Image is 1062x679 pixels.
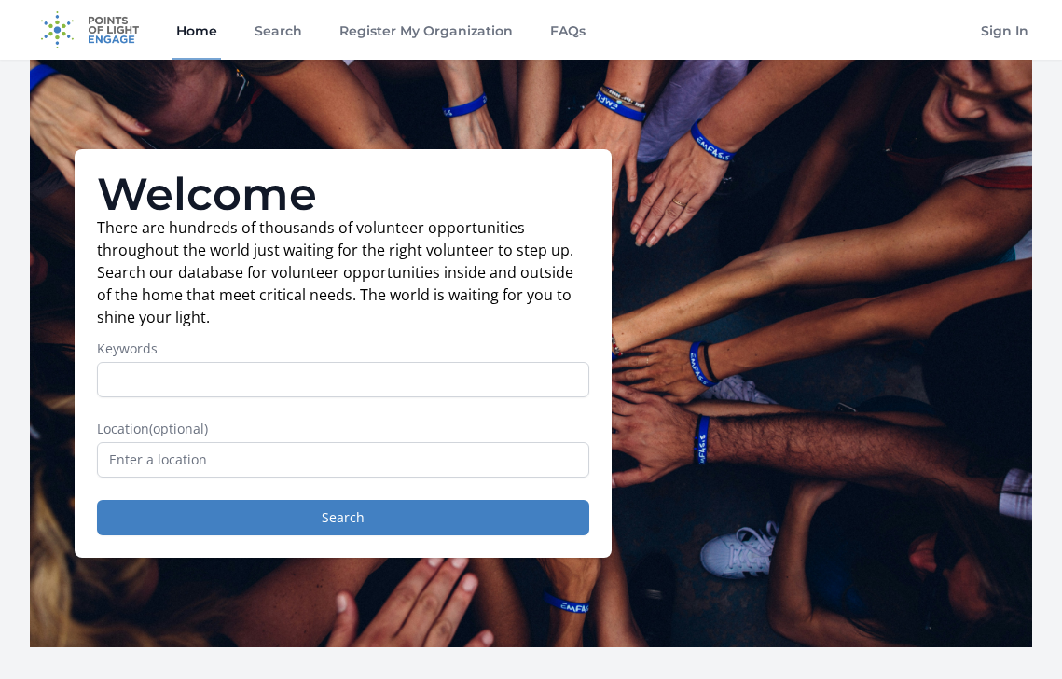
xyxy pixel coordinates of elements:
[97,216,589,328] p: There are hundreds of thousands of volunteer opportunities throughout the world just waiting for ...
[149,420,208,437] span: (optional)
[97,339,589,358] label: Keywords
[97,172,589,216] h1: Welcome
[97,442,589,478] input: Enter a location
[97,500,589,535] button: Search
[97,420,589,438] label: Location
